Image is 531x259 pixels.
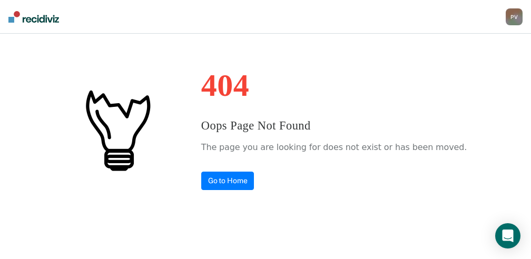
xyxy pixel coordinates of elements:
a: Go to Home [201,172,254,190]
div: Open Intercom Messenger [495,223,520,248]
div: P V [506,8,523,25]
h3: Oops Page Not Found [201,117,467,135]
p: The page you are looking for does not exist or has been moved. [201,140,467,155]
h1: 404 [201,69,467,101]
img: # [64,77,170,182]
button: PV [506,8,523,25]
img: Recidiviz [8,11,59,23]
